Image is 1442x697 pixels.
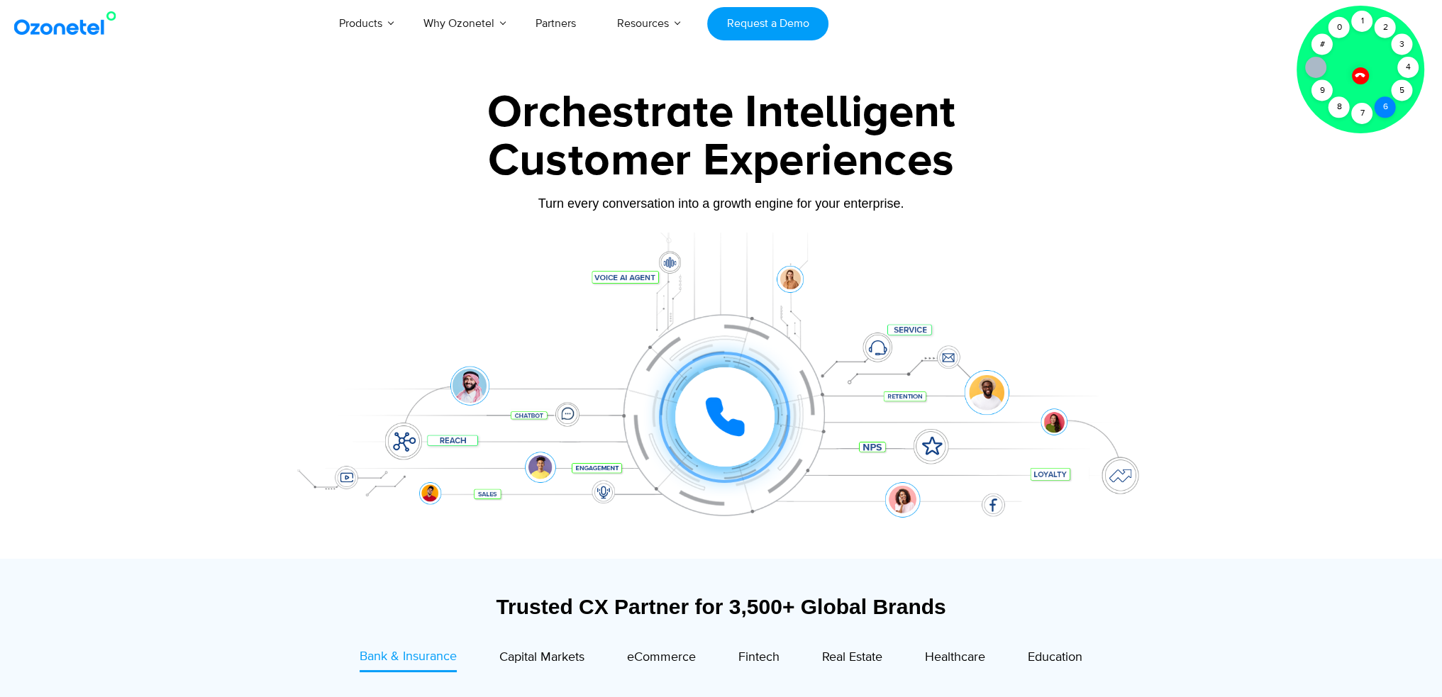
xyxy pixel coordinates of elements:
[1351,11,1372,32] div: 1
[1397,57,1419,78] div: 4
[1375,96,1396,118] div: 6
[499,649,584,665] span: Capital Markets
[627,647,696,671] a: eCommerce
[738,649,780,665] span: Fintech
[1311,34,1333,55] div: #
[1329,96,1350,118] div: 8
[1329,17,1350,38] div: 0
[278,196,1165,211] div: Turn every conversation into a growth engine for your enterprise.
[627,649,696,665] span: eCommerce
[1028,647,1082,671] a: Education
[822,649,882,665] span: Real Estate
[738,647,780,671] a: Fintech
[1311,80,1333,101] div: 9
[1351,103,1372,124] div: 7
[822,647,882,671] a: Real Estate
[1375,17,1396,38] div: 2
[360,647,457,672] a: Bank & Insurance
[278,90,1165,135] div: Orchestrate Intelligent
[1392,34,1413,55] div: 3
[285,594,1158,619] div: Trusted CX Partner for 3,500+ Global Brands
[499,647,584,671] a: Capital Markets
[925,649,985,665] span: Healthcare
[707,7,828,40] a: Request a Demo
[925,647,985,671] a: Healthcare
[360,649,457,664] span: Bank & Insurance
[1392,80,1413,101] div: 5
[1028,649,1082,665] span: Education
[278,127,1165,195] div: Customer Experiences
